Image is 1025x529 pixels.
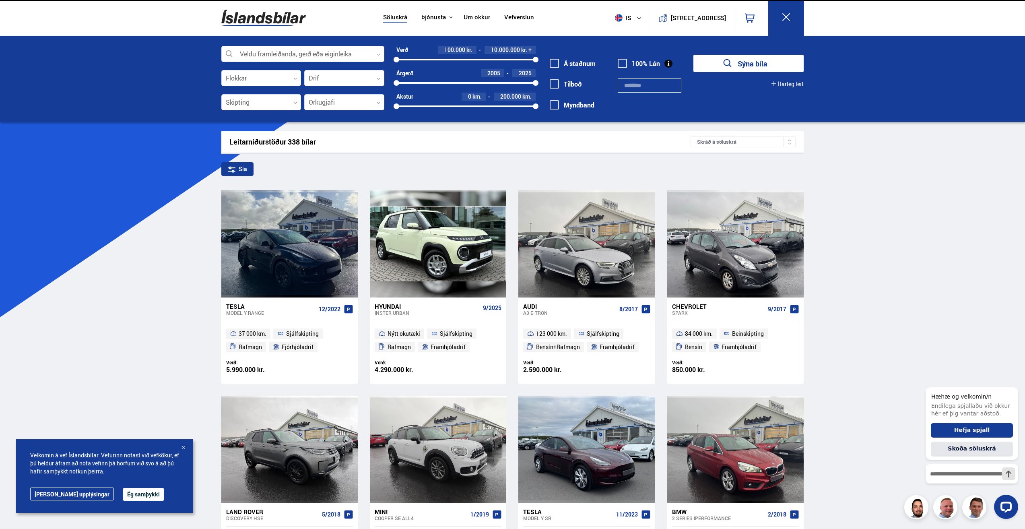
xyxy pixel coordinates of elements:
span: 1/2019 [470,511,489,518]
div: Akstur [396,93,413,100]
div: Verð: [375,360,438,366]
span: 0 [468,93,471,100]
img: svg+xml;base64,PHN2ZyB4bWxucz0iaHR0cDovL3d3dy53My5vcmcvMjAwMC9zdmciIHdpZHRoPSI1MTIiIGhlaWdodD0iNT... [615,14,623,22]
div: 4.290.000 kr. [375,366,438,373]
span: Rafmagn [239,342,262,352]
span: 2005 [487,69,500,77]
span: 37 000 km. [239,329,266,339]
img: nhp88E3Fdnt1Opn2.png [905,496,930,521]
button: Ég samþykki [123,488,164,501]
span: 100.000 [444,46,465,54]
div: Tesla [226,303,316,310]
button: Þjónusta [421,14,446,21]
span: 2/2018 [768,511,786,518]
a: [STREET_ADDRESS] [652,6,730,29]
div: Skráð á söluskrá [691,136,796,147]
span: Sjálfskipting [440,329,472,339]
span: Rafmagn [388,342,411,352]
span: is [612,14,632,22]
img: G0Ugv5HjCgRt.svg [221,5,306,31]
div: 5.990.000 kr. [226,366,290,373]
div: Hyundai [375,303,480,310]
span: 9/2025 [483,305,501,311]
button: Ítarleg leit [771,81,804,87]
div: A3 E-TRON [523,310,616,316]
a: Söluskrá [383,14,407,22]
a: Chevrolet Spark 9/2017 84 000 km. Beinskipting Bensín Framhjóladrif Verð: 850.000 kr. [667,298,804,384]
span: 84 000 km. [685,329,713,339]
span: 11/2023 [616,511,638,518]
span: Sjálfskipting [286,329,319,339]
span: Bensín+Rafmagn [536,342,580,352]
button: Sýna bíla [693,55,804,72]
span: Beinskipting [732,329,764,339]
div: Inster URBAN [375,310,480,316]
span: Framhjóladrif [600,342,635,352]
span: 12/2022 [319,306,340,312]
div: Leitarniðurstöður 338 bílar [229,138,691,146]
span: 200.000 [500,93,521,100]
span: km. [522,93,532,100]
div: Chevrolet [672,303,765,310]
span: Bensín [685,342,702,352]
span: Framhjóladrif [431,342,466,352]
span: 5/2018 [322,511,340,518]
div: Model Y SR [523,515,613,521]
div: 2 series IPERFORMANCE [672,515,765,521]
div: Verð: [226,360,290,366]
div: 850.000 kr. [672,366,736,373]
a: [PERSON_NAME] upplýsingar [30,488,114,500]
div: Verð [396,47,408,53]
div: Cooper SE ALL4 [375,515,467,521]
span: Framhjóladrif [722,342,757,352]
div: Model Y RANGE [226,310,316,316]
a: Vefverslun [504,14,534,22]
div: BMW [672,508,765,515]
span: 8/2017 [619,306,638,312]
a: Hyundai Inster URBAN 9/2025 Nýtt ökutæki Sjálfskipting Rafmagn Framhjóladrif Verð: 4.290.000 kr. [370,298,506,384]
span: 2025 [519,69,532,77]
label: Myndband [550,101,594,109]
div: Tesla [523,508,613,515]
span: km. [472,93,482,100]
span: kr. [521,47,527,53]
button: is [612,6,648,30]
a: Tesla Model Y RANGE 12/2022 37 000 km. Sjálfskipting Rafmagn Fjórhjóladrif Verð: 5.990.000 kr. [221,298,358,384]
button: [STREET_ADDRESS] [674,14,723,21]
span: + [528,47,532,53]
span: 123 000 km. [536,329,567,339]
div: Mini [375,508,467,515]
div: Land Rover [226,508,319,515]
span: Velkomin á vef Íslandsbílar. Vefurinn notast við vefkökur, ef þú heldur áfram að nota vefinn þá h... [30,451,179,475]
iframe: LiveChat chat widget [919,372,1021,525]
div: Verð: [672,360,736,366]
label: Á staðnum [550,60,596,67]
span: Nýtt ökutæki [388,329,420,339]
div: Verð: [523,360,587,366]
div: Spark [672,310,765,316]
span: 9/2017 [768,306,786,312]
a: Um okkur [464,14,490,22]
span: 10.000.000 [491,46,520,54]
span: Sjálfskipting [587,329,619,339]
span: Fjórhjóladrif [282,342,313,352]
div: 2.590.000 kr. [523,366,587,373]
a: Audi A3 E-TRON 8/2017 123 000 km. Sjálfskipting Bensín+Rafmagn Framhjóladrif Verð: 2.590.000 kr. [518,298,655,384]
span: kr. [466,47,472,53]
div: Sía [221,162,254,176]
div: Árgerð [396,70,413,76]
div: Audi [523,303,616,310]
label: 100% Lán [618,60,660,67]
label: Tilboð [550,81,582,88]
div: Discovery HSE [226,515,319,521]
